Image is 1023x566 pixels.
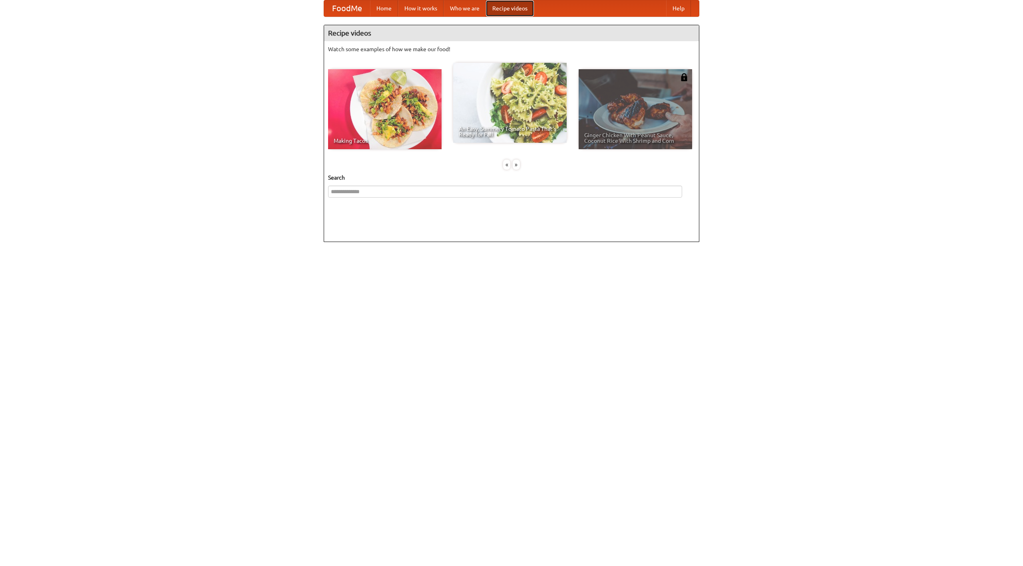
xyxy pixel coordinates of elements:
a: Making Tacos [328,69,442,149]
a: How it works [398,0,444,16]
a: Home [370,0,398,16]
span: An Easy, Summery Tomato Pasta That's Ready for Fall [459,126,561,137]
h5: Search [328,174,695,182]
div: « [503,160,510,170]
h4: Recipe videos [324,25,699,41]
a: Help [666,0,691,16]
a: Recipe videos [486,0,534,16]
span: Making Tacos [334,138,436,144]
div: » [513,160,520,170]
a: Who we are [444,0,486,16]
a: An Easy, Summery Tomato Pasta That's Ready for Fall [453,63,567,143]
a: FoodMe [324,0,370,16]
p: Watch some examples of how we make our food! [328,45,695,53]
img: 483408.png [680,73,688,81]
